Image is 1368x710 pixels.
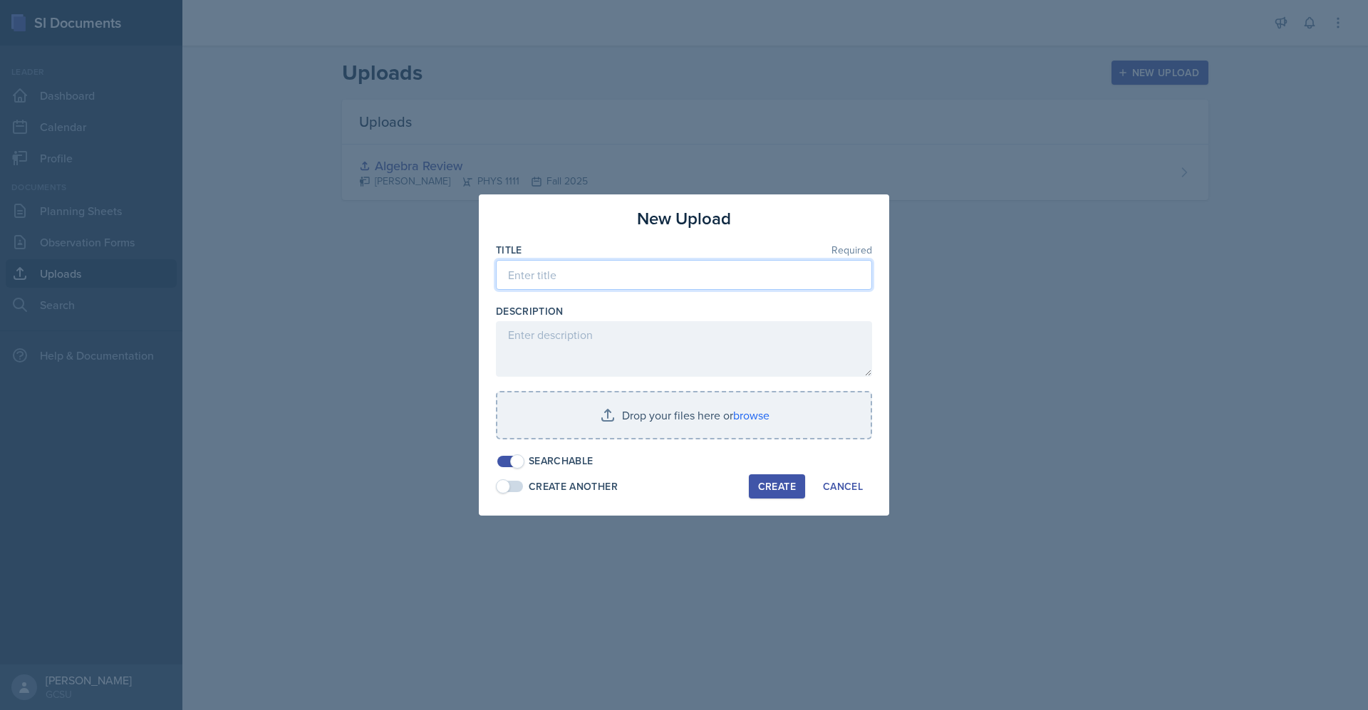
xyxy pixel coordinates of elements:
div: Create [758,481,796,492]
h3: New Upload [637,206,731,231]
label: Title [496,243,522,257]
span: Required [831,245,872,255]
div: Create Another [529,479,618,494]
button: Create [749,474,805,498]
input: Enter title [496,260,872,290]
label: Description [496,304,564,318]
div: Searchable [529,454,594,469]
button: Cancel [814,474,872,498]
div: Cancel [823,481,863,492]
